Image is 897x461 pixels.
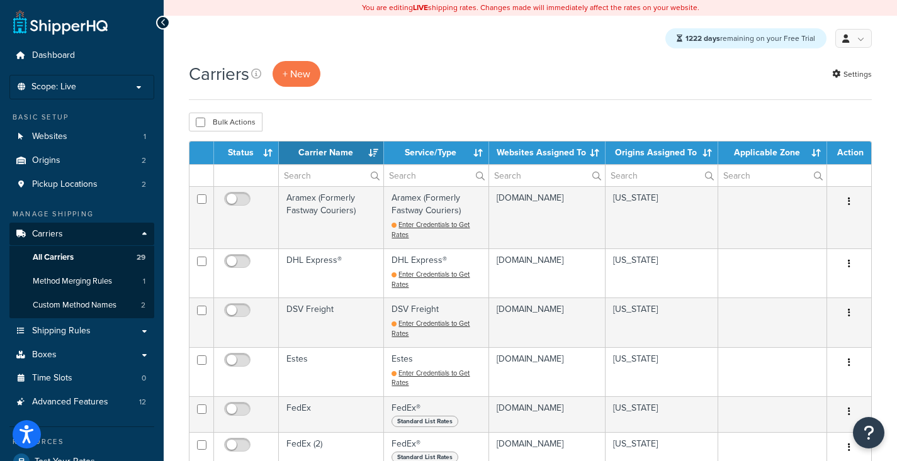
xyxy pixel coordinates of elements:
td: [US_STATE] [606,297,718,347]
a: Pickup Locations 2 [9,173,154,196]
span: 12 [139,397,146,408]
td: FedEx® [384,396,488,432]
h1: Carriers [189,62,249,86]
a: Boxes [9,343,154,367]
td: [DOMAIN_NAME] [489,297,606,347]
td: [DOMAIN_NAME] [489,186,606,248]
li: Advanced Features [9,391,154,414]
td: [DOMAIN_NAME] [489,347,606,396]
td: DHL Express® [279,248,384,297]
span: 1 [143,276,145,287]
a: Carriers [9,223,154,246]
span: Custom Method Names [33,300,116,311]
li: Carriers [9,223,154,318]
button: + New [273,61,320,87]
td: [US_STATE] [606,347,718,396]
span: Advanced Features [32,397,108,408]
span: 29 [137,252,145,263]
span: Scope: Live [31,82,76,92]
th: Status: activate to sort column ascending [214,142,279,164]
th: Action [827,142,871,164]
td: Aramex (Formerly Fastway Couriers) [279,186,384,248]
td: Estes [384,347,488,396]
a: Method Merging Rules 1 [9,270,154,293]
strong: 1222 days [685,33,720,44]
a: Shipping Rules [9,319,154,343]
a: All Carriers 29 [9,246,154,269]
span: 2 [141,300,145,311]
a: Settings [832,65,872,83]
div: Resources [9,436,154,447]
li: Time Slots [9,367,154,390]
input: Search [279,165,383,186]
td: DSV Freight [279,297,384,347]
span: 1 [144,131,146,142]
a: Enter Credentials to Get Rates [392,219,470,240]
td: Aramex (Formerly Fastway Couriers) [384,186,488,248]
a: Enter Credentials to Get Rates [392,368,470,388]
li: Origins [9,149,154,172]
li: All Carriers [9,246,154,269]
a: Enter Credentials to Get Rates [392,318,470,338]
th: Carrier Name: activate to sort column descending [279,142,384,164]
span: All Carriers [33,252,74,263]
td: [US_STATE] [606,248,718,297]
a: Advanced Features 12 [9,391,154,414]
span: Shipping Rules [32,326,91,336]
span: Method Merging Rules [33,276,112,287]
input: Search [489,165,605,186]
div: remaining on your Free Trial [665,28,826,48]
li: Custom Method Names [9,294,154,317]
th: Websites Assigned To: activate to sort column ascending [489,142,606,164]
a: Time Slots 0 [9,367,154,390]
td: FedEx [279,396,384,432]
li: Websites [9,125,154,148]
li: Pickup Locations [9,173,154,196]
span: Dashboard [32,50,75,61]
th: Applicable Zone: activate to sort column ascending [718,142,827,164]
span: Websites [32,131,67,142]
span: 2 [142,155,146,166]
span: Boxes [32,350,57,360]
th: Origins Assigned To: activate to sort column ascending [606,142,718,164]
td: DSV Freight [384,297,488,347]
span: Origins [32,155,60,166]
a: Origins 2 [9,149,154,172]
td: Estes [279,347,384,396]
span: Standard List Rates [392,416,458,427]
span: 2 [142,179,146,190]
span: 0 [142,373,146,384]
input: Search [384,165,488,186]
input: Search [606,165,718,186]
span: Pickup Locations [32,179,98,190]
span: Carriers [32,229,63,240]
td: [US_STATE] [606,396,718,432]
div: Basic Setup [9,112,154,123]
div: Manage Shipping [9,209,154,219]
td: [US_STATE] [606,186,718,248]
td: DHL Express® [384,248,488,297]
button: Bulk Actions [189,113,262,131]
td: [DOMAIN_NAME] [489,396,606,432]
a: Enter Credentials to Get Rates [392,269,470,289]
th: Service/Type: activate to sort column ascending [384,142,488,164]
a: Dashboard [9,44,154,67]
span: Time Slots [32,373,72,384]
a: Websites 1 [9,125,154,148]
a: Custom Method Names 2 [9,294,154,317]
input: Search [718,165,826,186]
b: LIVE [413,2,428,13]
td: [DOMAIN_NAME] [489,248,606,297]
a: ShipperHQ Home [13,9,108,35]
li: Method Merging Rules [9,270,154,293]
button: Open Resource Center [853,417,884,448]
